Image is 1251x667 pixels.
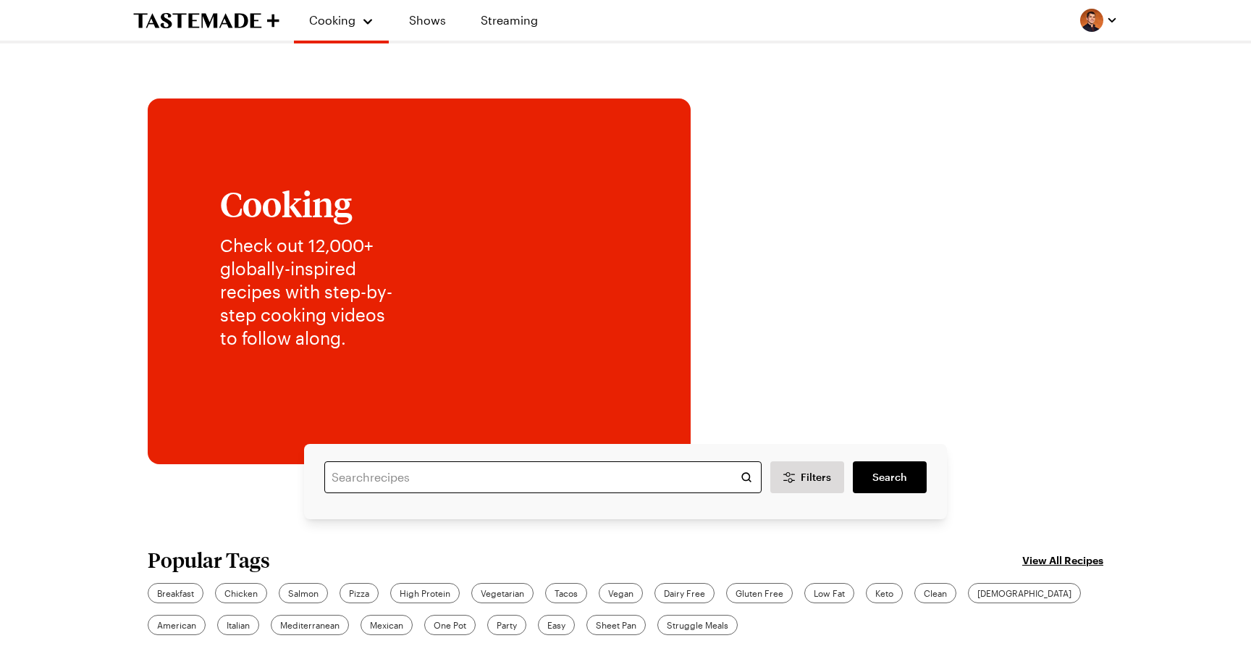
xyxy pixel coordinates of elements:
[220,185,405,222] h1: Cooking
[1080,9,1118,32] button: Profile picture
[801,470,831,484] span: Filters
[148,548,270,571] h2: Popular Tags
[157,587,194,600] span: Breakfast
[487,615,526,635] a: Party
[361,615,413,635] a: Mexican
[271,615,349,635] a: Mediterranean
[968,583,1081,603] a: [DEMOGRAPHIC_DATA]
[340,583,379,603] a: Pizza
[872,470,907,484] span: Search
[148,583,203,603] a: Breakfast
[400,587,450,600] span: High Protein
[370,618,403,632] span: Mexican
[866,583,903,603] a: Keto
[596,618,636,632] span: Sheet Pan
[481,587,524,600] span: Vegetarian
[814,587,845,600] span: Low Fat
[215,583,267,603] a: Chicken
[914,583,956,603] a: Clean
[220,234,405,350] p: Check out 12,000+ globally-inspired recipes with step-by-step cooking videos to follow along.
[1022,552,1103,568] a: View All Recipes
[555,587,578,600] span: Tacos
[390,583,460,603] a: High Protein
[547,618,565,632] span: Easy
[133,12,279,29] a: To Tastemade Home Page
[736,587,783,600] span: Gluten Free
[657,615,738,635] a: Struggle Meals
[224,587,258,600] span: Chicken
[434,618,466,632] span: One Pot
[545,583,587,603] a: Tacos
[608,587,633,600] span: Vegan
[770,461,844,493] button: Desktop filters
[227,618,250,632] span: Italian
[538,615,575,635] a: Easy
[280,618,340,632] span: Mediterranean
[148,615,206,635] a: American
[654,583,715,603] a: Dairy Free
[308,6,374,35] button: Cooking
[157,618,196,632] span: American
[309,13,355,27] span: Cooking
[434,87,1089,406] img: Explore recipes
[1080,9,1103,32] img: Profile picture
[977,587,1071,600] span: [DEMOGRAPHIC_DATA]
[924,587,947,600] span: Clean
[667,618,728,632] span: Struggle Meals
[599,583,643,603] a: Vegan
[497,618,517,632] span: Party
[586,615,646,635] a: Sheet Pan
[726,583,793,603] a: Gluten Free
[664,587,705,600] span: Dairy Free
[875,587,893,600] span: Keto
[349,587,369,600] span: Pizza
[288,587,319,600] span: Salmon
[424,615,476,635] a: One Pot
[217,615,259,635] a: Italian
[279,583,328,603] a: Salmon
[853,461,927,493] a: filters
[471,583,534,603] a: Vegetarian
[804,583,854,603] a: Low Fat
